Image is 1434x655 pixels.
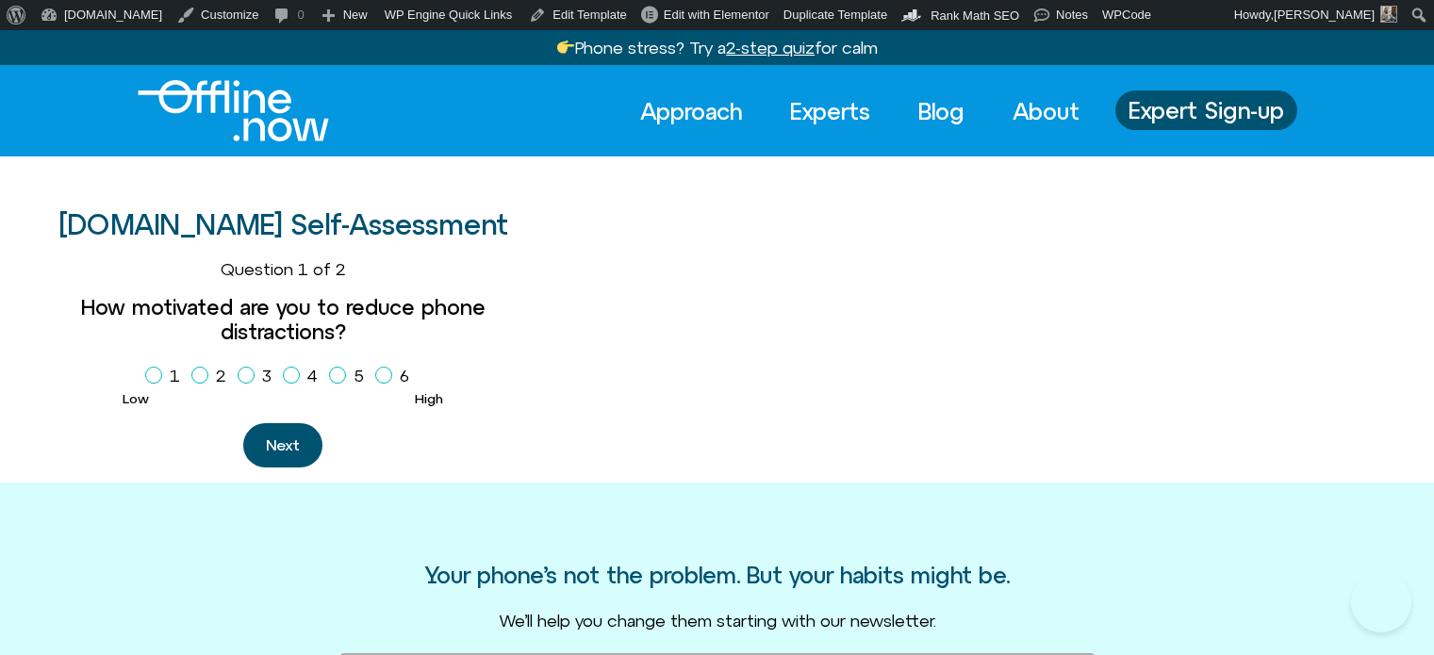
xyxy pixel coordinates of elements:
[238,360,279,392] label: 3
[243,423,322,467] button: Next
[1351,572,1411,632] iframe: Botpress
[556,38,879,57] a: Phone stress? Try a2-step quizfor calm
[191,360,234,392] label: 2
[375,360,417,392] label: 6
[123,391,149,406] span: Low
[664,8,769,22] span: Edit with Elementor
[15,259,551,467] form: Homepage Sign Up
[996,90,1096,132] a: About
[901,90,981,132] a: Blog
[623,90,1096,132] nav: Menu
[557,39,574,56] img: 👉
[138,80,329,141] img: Offline.Now logo in white. Text of the words offline.now with a line going through the "O"
[138,80,297,141] div: Logo
[726,38,815,57] u: 2-step quiz
[623,90,759,132] a: Approach
[145,360,188,392] label: 1
[1129,98,1284,123] span: Expert Sign-up
[499,611,936,630] span: We’ll help you change them starting with our newsletter.
[1274,8,1375,22] span: [PERSON_NAME]
[15,259,551,280] div: Question 1 of 2
[15,295,551,345] label: How motivated are you to reduce phone distractions?
[329,360,371,392] label: 5
[773,90,887,132] a: Experts
[931,8,1019,23] span: Rank Math SEO
[1115,90,1297,130] a: Expert Sign-up
[415,391,443,406] span: High
[425,563,1010,587] h3: Your phone’s not the problem. But your habits might be.
[283,360,325,392] label: 4
[58,209,508,240] h2: [DOMAIN_NAME] Self-Assessment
